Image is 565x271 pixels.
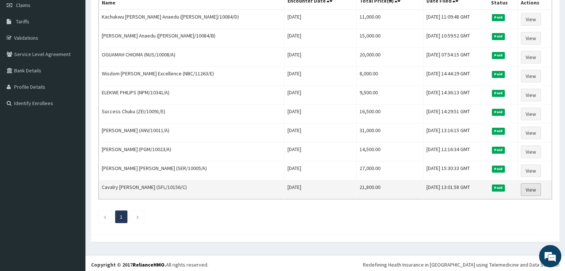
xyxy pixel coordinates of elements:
a: View [521,164,541,177]
td: 31,000.00 [357,124,423,143]
span: Paid [492,185,505,191]
td: [DATE] [284,143,356,161]
td: 20,000.00 [357,48,423,67]
td: Kachukwu [PERSON_NAME] Anaedu ([PERSON_NAME]/10084/D) [99,10,285,29]
td: [DATE] 14:36:13 GMT [423,86,488,105]
td: [DATE] [284,67,356,86]
span: Tariffs [16,18,29,25]
div: Redefining Heath Insurance in [GEOGRAPHIC_DATA] using Telemedicine and Data Science! [363,261,559,268]
span: We're online! [43,86,103,161]
a: View [521,51,541,63]
td: 8,000.00 [357,67,423,86]
td: Wisdom [PERSON_NAME] Excellence (NBC/11263/E) [99,67,285,86]
span: Paid [492,14,505,21]
a: View [521,32,541,45]
td: [DATE] 10:59:52 GMT [423,29,488,48]
span: Paid [492,71,505,78]
td: [DATE] 07:54:15 GMT [423,48,488,67]
a: View [521,146,541,158]
td: OGUAMAH CHIOMA (NUS/10008/A) [99,48,285,67]
a: View [521,13,541,26]
td: [DATE] 11:09:48 GMT [423,10,488,29]
a: View [521,127,541,139]
a: View [521,183,541,196]
td: [PERSON_NAME] (ANV/10011/A) [99,124,285,143]
td: [DATE] 15:30:33 GMT [423,161,488,180]
td: 21,800.00 [357,180,423,199]
td: Cavalry [PERSON_NAME] (SFL/10156/C) [99,180,285,199]
a: Next page [136,213,139,220]
td: [DATE] 14:44:29 GMT [423,67,488,86]
td: Success Chuku (ZEI/10091/E) [99,105,285,124]
img: d_794563401_company_1708531726252_794563401 [14,37,30,56]
td: ELEKWE PHILIPS (NPM/10341/A) [99,86,285,105]
td: [DATE] [284,180,356,199]
td: 11,000.00 [357,10,423,29]
td: [DATE] [284,29,356,48]
td: [DATE] 13:01:58 GMT [423,180,488,199]
td: 27,000.00 [357,161,423,180]
td: 9,500.00 [357,86,423,105]
a: View [521,89,541,101]
td: [DATE] 13:16:15 GMT [423,124,488,143]
td: [DATE] [284,161,356,180]
td: [DATE] [284,124,356,143]
a: View [521,70,541,82]
a: View [521,108,541,120]
span: Claims [16,2,30,9]
strong: Copyright © 2017 . [91,261,166,268]
a: RelianceHMO [133,261,165,268]
span: Paid [492,109,505,115]
span: Paid [492,33,505,40]
textarea: Type your message and hit 'Enter' [4,187,142,213]
td: [DATE] 12:16:34 GMT [423,143,488,161]
td: [DATE] [284,10,356,29]
td: [DATE] [284,86,356,105]
td: 15,000.00 [357,29,423,48]
span: Paid [492,166,505,172]
td: [PERSON_NAME] (PGM/10023/A) [99,143,285,161]
td: [DATE] [284,105,356,124]
span: Paid [492,147,505,153]
td: 16,500.00 [357,105,423,124]
td: [PERSON_NAME] Anaedu ([PERSON_NAME]/10084/B) [99,29,285,48]
td: [DATE] [284,48,356,67]
span: Paid [492,90,505,97]
td: [DATE] 14:29:51 GMT [423,105,488,124]
span: Paid [492,128,505,134]
div: Chat with us now [39,42,125,51]
a: Previous page [103,213,107,220]
a: Page 1 is your current page [120,213,123,220]
td: 14,500.00 [357,143,423,161]
td: [PERSON_NAME] [PERSON_NAME] (SER/10005/A) [99,161,285,180]
span: Paid [492,52,505,59]
div: Minimize live chat window [122,4,140,22]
